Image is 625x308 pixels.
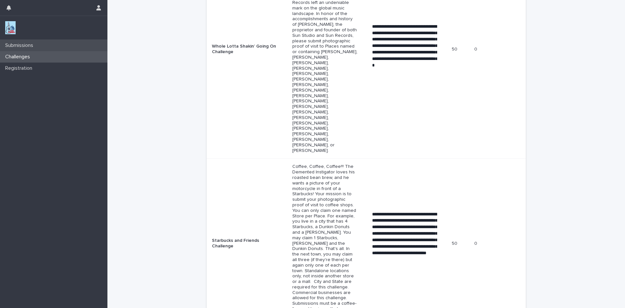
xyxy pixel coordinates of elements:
[452,240,459,246] p: 50
[474,241,515,246] p: 0
[474,47,515,52] p: 0
[452,45,459,52] p: 50
[3,42,38,49] p: Submissions
[212,44,277,55] p: Whole Lotta Shakin’ Going On Challenge
[5,21,16,34] img: jxsLJbdS1eYBI7rVAS4p
[3,54,35,60] p: Challenges
[212,238,277,249] p: Starbucks and Friends Challenge
[3,65,37,71] p: Registration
